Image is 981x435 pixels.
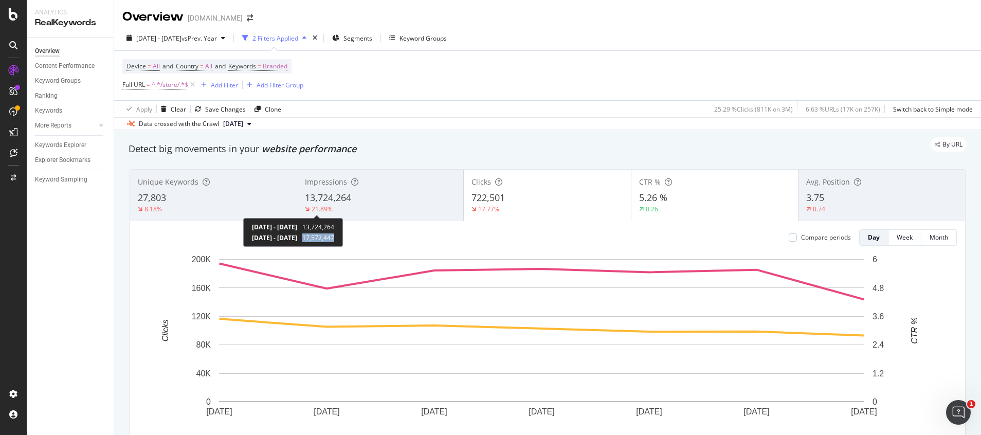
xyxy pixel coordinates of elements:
[35,120,71,131] div: More Reports
[471,191,505,204] span: 722,501
[238,30,311,46] button: 2 Filters Applied
[153,59,160,74] span: All
[35,140,86,151] div: Keywords Explorer
[946,400,971,425] iframe: Intercom live chat
[152,78,188,92] span: ^.*/store/.*$
[136,34,181,43] span: [DATE] - [DATE]
[312,205,333,213] div: 21.89%
[243,79,303,91] button: Add Filter Group
[200,62,204,70] span: =
[967,400,975,408] span: 1
[35,140,106,151] a: Keywords Explorer
[257,81,303,89] div: Add Filter Group
[205,105,246,114] div: Save Changes
[873,312,884,321] text: 3.6
[35,76,81,86] div: Keyword Groups
[873,340,884,349] text: 2.4
[714,105,793,114] div: 25.29 % Clicks ( 811K on 3M )
[35,61,95,71] div: Content Performance
[188,13,243,23] div: [DOMAIN_NAME]
[250,101,281,117] button: Clone
[873,283,884,292] text: 4.8
[126,62,146,70] span: Device
[478,205,499,213] div: 17.77%
[176,62,198,70] span: Country
[252,233,297,242] span: [DATE] - [DATE]
[139,119,219,129] div: Data crossed with the Crawl
[801,233,851,242] div: Compare periods
[215,62,226,70] span: and
[35,155,90,166] div: Explorer Bookmarks
[868,233,880,242] div: Day
[228,62,256,70] span: Keywords
[35,174,106,185] a: Keyword Sampling
[399,34,447,43] div: Keyword Groups
[302,233,334,242] span: 17,572,447
[122,30,229,46] button: [DATE] - [DATE]vsPrev. Year
[806,177,850,187] span: Avg. Position
[873,397,877,406] text: 0
[921,229,957,246] button: Month
[35,61,106,71] a: Content Performance
[219,118,256,130] button: [DATE]
[305,177,347,187] span: Impressions
[206,407,232,416] text: [DATE]
[147,80,150,89] span: =
[35,105,62,116] div: Keywords
[743,407,769,416] text: [DATE]
[138,254,945,432] svg: A chart.
[252,223,297,231] span: [DATE] - [DATE]
[471,177,491,187] span: Clicks
[196,340,211,349] text: 80K
[122,101,152,117] button: Apply
[35,90,58,101] div: Ranking
[181,34,217,43] span: vs Prev. Year
[328,30,376,46] button: Segments
[138,177,198,187] span: Unique Keywords
[302,223,334,231] span: 13,724,264
[806,105,880,114] div: 6.63 % URLs ( 17K on 257K )
[192,312,211,321] text: 120K
[636,407,662,416] text: [DATE]
[35,90,106,101] a: Ranking
[806,191,824,204] span: 3.75
[206,397,211,406] text: 0
[171,105,186,114] div: Clear
[35,155,106,166] a: Explorer Bookmarks
[162,62,173,70] span: and
[35,46,106,57] a: Overview
[35,8,105,17] div: Analytics
[859,229,888,246] button: Day
[314,407,339,416] text: [DATE]
[646,205,658,213] div: 0.26
[148,62,151,70] span: =
[122,8,184,26] div: Overview
[343,34,372,43] span: Segments
[258,62,261,70] span: =
[205,59,212,74] span: All
[305,191,351,204] span: 13,724,264
[196,369,211,378] text: 40K
[931,137,967,152] div: legacy label
[35,46,60,57] div: Overview
[910,317,919,344] text: CTR %
[247,14,253,22] div: arrow-right-arrow-left
[122,80,145,89] span: Full URL
[639,191,667,204] span: 5.26 %
[263,59,287,74] span: Branded
[197,79,238,91] button: Add Filter
[889,101,973,117] button: Switch back to Simple mode
[192,283,211,292] text: 160K
[851,407,877,416] text: [DATE]
[385,30,451,46] button: Keyword Groups
[639,177,661,187] span: CTR %
[252,34,298,43] div: 2 Filters Applied
[35,76,106,86] a: Keyword Groups
[192,255,211,264] text: 200K
[888,229,921,246] button: Week
[211,81,238,89] div: Add Filter
[35,174,87,185] div: Keyword Sampling
[138,191,166,204] span: 27,803
[893,105,973,114] div: Switch back to Simple mode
